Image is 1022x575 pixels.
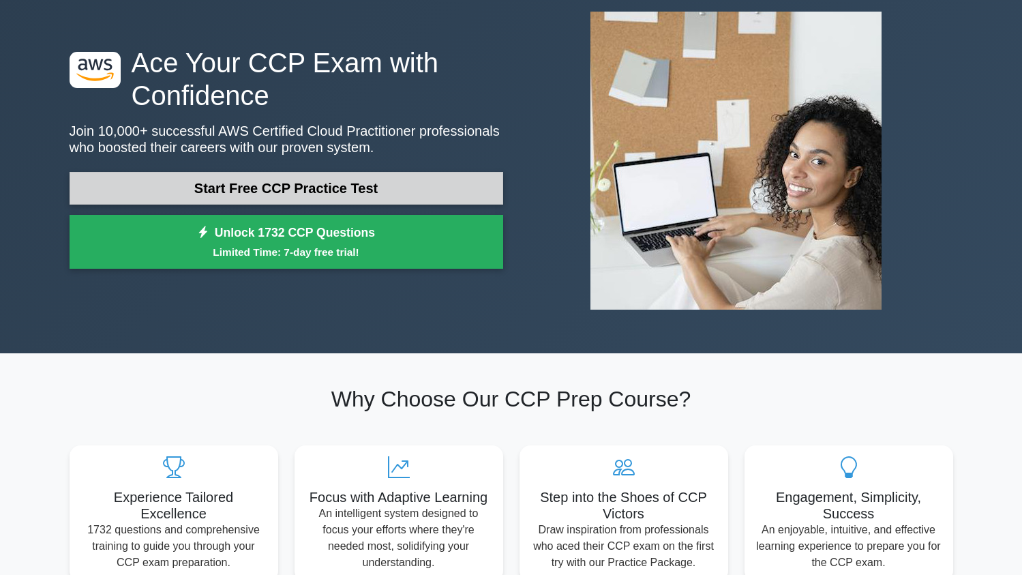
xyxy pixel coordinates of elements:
p: An intelligent system designed to focus your efforts where they're needed most, solidifying your ... [305,505,492,571]
p: 1732 questions and comprehensive training to guide you through your CCP exam preparation. [80,522,267,571]
p: Draw inspiration from professionals who aced their CCP exam on the first try with our Practice Pa... [530,522,717,571]
h5: Focus with Adaptive Learning [305,489,492,505]
p: Join 10,000+ successful AWS Certified Cloud Practitioner professionals who boosted their careers ... [70,123,503,156]
h5: Step into the Shoes of CCP Victors [530,489,717,522]
h1: Ace Your CCP Exam with Confidence [70,46,503,112]
p: An enjoyable, intuitive, and effective learning experience to prepare you for the CCP exam. [755,522,942,571]
a: Start Free CCP Practice Test [70,172,503,205]
h2: Why Choose Our CCP Prep Course? [70,386,953,412]
a: Unlock 1732 CCP QuestionsLimited Time: 7-day free trial! [70,215,503,269]
small: Limited Time: 7-day free trial! [87,244,486,260]
h5: Experience Tailored Excellence [80,489,267,522]
h5: Engagement, Simplicity, Success [755,489,942,522]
